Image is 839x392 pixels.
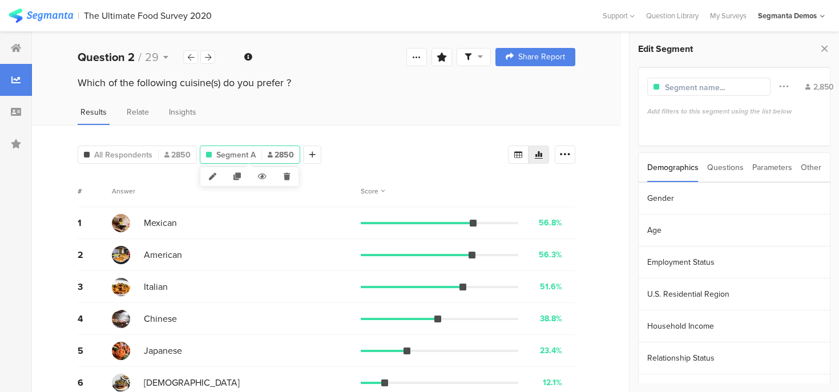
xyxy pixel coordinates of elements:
[127,106,149,118] span: Relate
[78,312,112,325] div: 4
[144,280,168,293] span: Italian
[518,53,565,61] span: Share Report
[268,149,294,161] span: 2850
[84,10,212,21] div: The Ultimate Food Survey 2020
[758,10,817,21] div: Segmanta Demos
[78,216,112,229] div: 1
[112,278,130,296] img: d3718dnoaommpf.cloudfront.net%2Fitem%2F4e5ae610e518c038a934.jpg
[164,149,191,161] span: 2850
[361,186,385,196] div: Score
[639,342,830,374] section: Relationship Status
[78,280,112,293] div: 3
[144,216,177,229] span: Mexican
[805,81,834,93] div: 2,850
[78,376,112,389] div: 6
[112,342,130,360] img: d3718dnoaommpf.cloudfront.net%2Fitem%2F5b46302cdf026c1d082e.jpg
[144,376,240,389] span: [DEMOGRAPHIC_DATA]
[639,215,830,246] section: Age
[639,278,830,310] section: U.S. Residential Region
[539,249,562,261] div: 56.3%
[145,49,159,66] span: 29
[9,9,73,23] img: segmanta logo
[80,106,107,118] span: Results
[144,344,182,357] span: Japanese
[216,149,256,161] span: Segment A
[707,153,744,182] div: Questions
[704,10,752,21] a: My Surveys
[801,153,821,182] div: Other
[78,248,112,261] div: 2
[78,9,79,22] div: |
[639,246,830,278] section: Employment Status
[78,75,575,90] div: Which of the following cuisine(s) do you prefer ?
[665,82,764,94] input: Segment name...
[752,153,792,182] div: Parameters
[603,7,635,25] div: Support
[112,374,130,392] img: d3718dnoaommpf.cloudfront.net%2Fitem%2F08d5af26b43cb189534f.jpg
[540,313,562,325] div: 38.8%
[112,214,130,232] img: d3718dnoaommpf.cloudfront.net%2Fitem%2F2459efd666552477cf44.jpg
[112,246,130,264] img: d3718dnoaommpf.cloudfront.net%2Fitem%2F8a4320e9572e3ec6bad0.jpg
[112,186,135,196] div: Answer
[647,106,822,116] div: Add filters to this segment using the list below
[94,149,152,161] span: All Respondents
[78,344,112,357] div: 5
[138,49,142,66] span: /
[647,153,699,182] div: Demographics
[640,10,704,21] a: Question Library
[540,281,562,293] div: 51.6%
[169,106,196,118] span: Insights
[144,312,177,325] span: Chinese
[144,248,182,261] span: American
[639,183,830,215] section: Gender
[638,42,693,55] span: Edit Segment
[78,186,112,196] div: #
[639,310,830,342] section: Household Income
[539,217,562,229] div: 56.8%
[78,49,135,66] b: Question 2
[540,345,562,357] div: 23.4%
[112,310,130,328] img: d3718dnoaommpf.cloudfront.net%2Fitem%2F95722ef67bf583ee66d4.jpg
[543,377,562,389] div: 12.1%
